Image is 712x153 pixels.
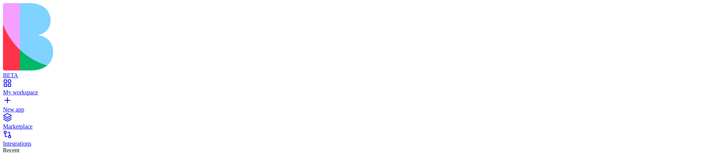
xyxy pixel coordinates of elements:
[3,134,709,147] a: Integrations
[3,140,709,147] div: Integrations
[3,72,709,79] div: BETA
[3,117,709,130] a: Marketplace
[3,100,709,113] a: New app
[3,82,709,96] a: My workspace
[3,106,709,113] div: New app
[3,65,709,79] a: BETA
[3,123,709,130] div: Marketplace
[3,89,709,96] div: My workspace
[3,3,301,71] img: logo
